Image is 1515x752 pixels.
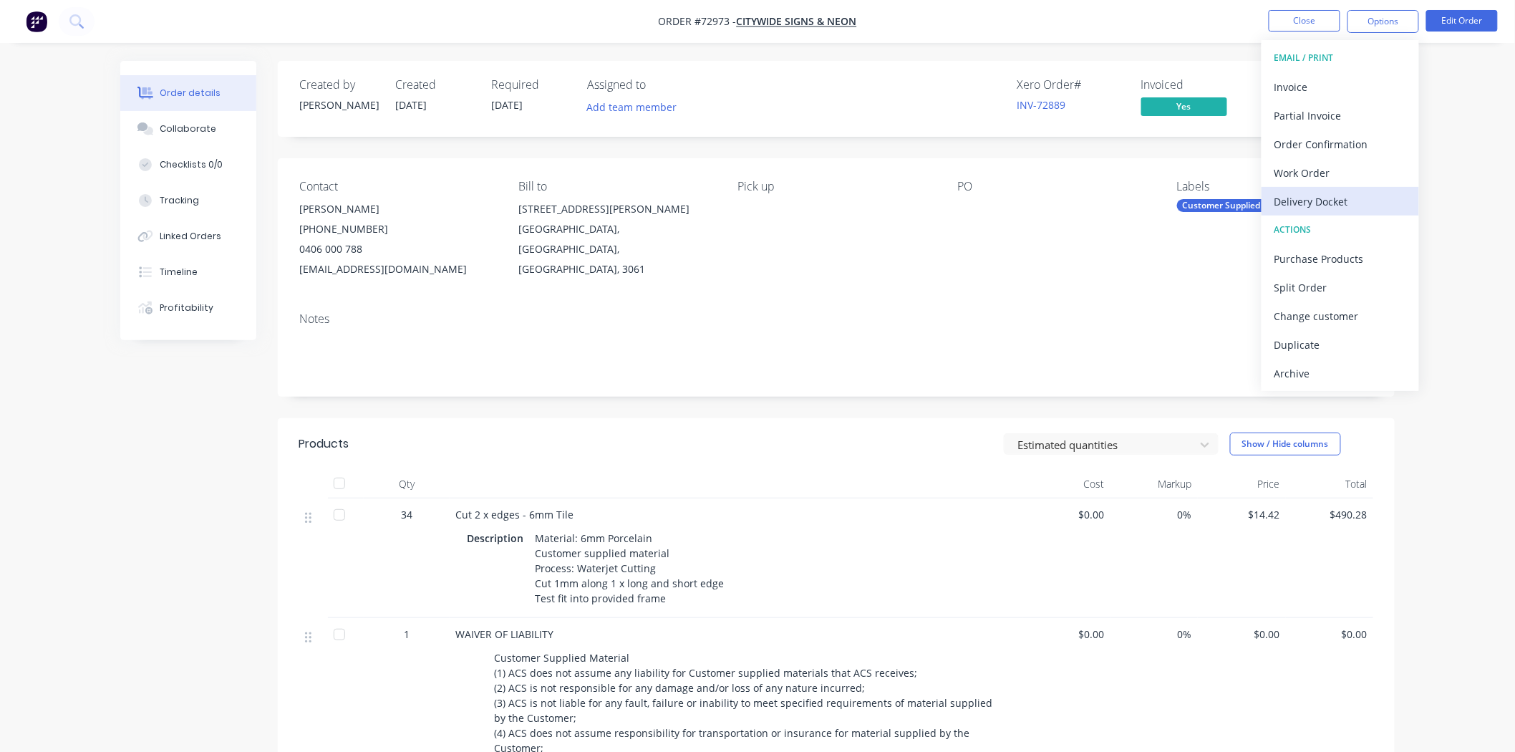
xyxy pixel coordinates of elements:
div: Invoice [1274,77,1406,97]
div: Linked Orders [160,230,222,243]
span: $0.00 [1028,507,1105,522]
button: Options [1347,10,1419,33]
div: Order Confirmation [1274,134,1406,155]
div: Duplicate [1274,334,1406,355]
div: [PHONE_NUMBER] [299,219,495,239]
div: Xero Order # [1017,78,1124,92]
div: Required [491,78,570,92]
div: 0406 000 788 [299,239,495,259]
button: Profitability [120,290,256,326]
span: $0.00 [1204,627,1280,642]
div: [EMAIL_ADDRESS][DOMAIN_NAME] [299,259,495,279]
div: Profitability [160,302,214,314]
div: Description [467,528,529,549]
button: Collaborate [120,111,256,147]
div: [PERSON_NAME][PHONE_NUMBER]0406 000 788[EMAIL_ADDRESS][DOMAIN_NAME] [299,199,495,279]
a: Citywide Signs & Neon [737,15,857,29]
span: WAIVER OF LIABILITY [455,627,553,641]
div: Split Order [1274,277,1406,298]
div: [STREET_ADDRESS][PERSON_NAME] [518,199,715,219]
button: Close [1269,10,1340,32]
div: Customer Supplied Material [1177,199,1303,212]
div: Order details [160,87,221,100]
div: Checklists 0/0 [160,158,223,171]
span: 34 [401,507,412,522]
div: Delivery Docket [1274,191,1406,212]
button: Order details [120,75,256,111]
span: 1 [404,627,410,642]
div: Markup [1110,470,1199,498]
div: Pick up [738,180,934,193]
button: Add team member [587,97,684,117]
div: Invoiced [1141,78,1249,92]
span: $0.00 [1028,627,1105,642]
div: PO [957,180,1153,193]
span: $14.42 [1204,507,1280,522]
div: [GEOGRAPHIC_DATA], [GEOGRAPHIC_DATA], [GEOGRAPHIC_DATA], 3061 [518,219,715,279]
span: $0.00 [1292,627,1368,642]
div: Notes [299,312,1373,326]
div: Change customer [1274,306,1406,327]
button: Tracking [120,183,256,218]
div: Archive [1274,363,1406,384]
div: Work Order [1274,163,1406,183]
a: INV-72889 [1017,98,1065,112]
div: Timeline [160,266,198,279]
div: Created [395,78,474,92]
div: Qty [364,470,450,498]
div: Partial Invoice [1274,105,1406,126]
button: Show / Hide columns [1230,433,1341,455]
span: Yes [1141,97,1227,115]
button: Add team member [579,97,684,117]
span: [DATE] [491,98,523,112]
div: Contact [299,180,495,193]
div: [STREET_ADDRESS][PERSON_NAME][GEOGRAPHIC_DATA], [GEOGRAPHIC_DATA], [GEOGRAPHIC_DATA], 3061 [518,199,715,279]
span: [DATE] [395,98,427,112]
div: Created by [299,78,378,92]
div: Tracking [160,194,200,207]
div: Price [1198,470,1286,498]
span: Cut 2 x edges - 6mm Tile [455,508,573,521]
span: 0% [1116,507,1193,522]
div: Bill to [518,180,715,193]
span: $490.28 [1292,507,1368,522]
div: [PERSON_NAME] [299,97,378,112]
span: Order #72973 - [659,15,737,29]
div: Material: 6mm Porcelain Customer supplied material Process: Waterjet Cutting Cut 1mm along 1 x lo... [529,528,730,609]
button: Timeline [120,254,256,290]
div: Collaborate [160,122,217,135]
div: EMAIL / PRINT [1274,49,1406,67]
div: ACTIONS [1274,221,1406,239]
div: Purchase Products [1274,249,1406,269]
div: Cost [1022,470,1110,498]
button: Checklists 0/0 [120,147,256,183]
button: Linked Orders [120,218,256,254]
button: Edit Order [1426,10,1498,32]
div: Assigned to [587,78,730,92]
span: 0% [1116,627,1193,642]
div: Products [299,435,349,453]
div: [PERSON_NAME] [299,199,495,219]
div: Total [1286,470,1374,498]
div: Labels [1177,180,1373,193]
img: Factory [26,11,47,32]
